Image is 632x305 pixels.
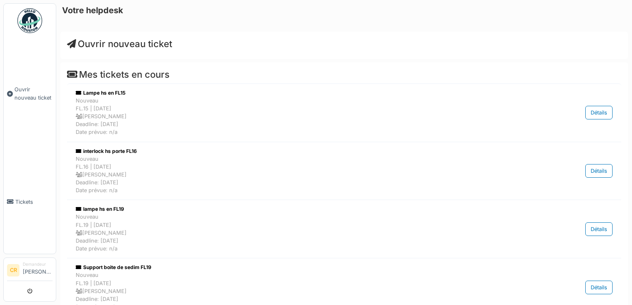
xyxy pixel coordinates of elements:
div: Détails [585,164,613,178]
div: Nouveau FL.16 | [DATE] [PERSON_NAME] Deadline: [DATE] Date prévue: n/a [76,155,527,195]
img: Badge_color-CXgf-gQk.svg [17,8,42,33]
a: lampe hs en FL19 NouveauFL.19 | [DATE] [PERSON_NAME]Deadline: [DATE]Date prévue: n/a Détails [74,203,615,255]
div: lampe hs en FL19 [76,205,527,213]
a: Ouvrir nouveau ticket [4,38,56,150]
div: Lampe hs en FL15 [76,89,527,97]
div: Détails [585,106,613,119]
div: Détails [585,281,613,294]
div: Détails [585,222,613,236]
h6: Votre helpdesk [62,5,123,15]
li: [PERSON_NAME] [23,261,53,279]
a: interlock hs porte FL16 NouveauFL.16 | [DATE] [PERSON_NAME]Deadline: [DATE]Date prévue: n/a Détails [74,145,615,197]
h4: Mes tickets en cours [67,69,621,80]
a: Tickets [4,150,56,254]
span: Tickets [15,198,53,206]
a: Ouvrir nouveau ticket [67,38,172,49]
li: CR [7,264,19,276]
div: Demandeur [23,261,53,267]
div: interlock hs porte FL16 [76,148,527,155]
a: Lampe hs en FL15 NouveauFL.15 | [DATE] [PERSON_NAME]Deadline: [DATE]Date prévue: n/a Détails [74,87,615,138]
div: Support boite de sedim FL19 [76,264,527,271]
div: Nouveau FL.19 | [DATE] [PERSON_NAME] Deadline: [DATE] Date prévue: n/a [76,213,527,253]
div: Nouveau FL.15 | [DATE] [PERSON_NAME] Deadline: [DATE] Date prévue: n/a [76,97,527,136]
a: CR Demandeur[PERSON_NAME] [7,261,53,281]
span: Ouvrir nouveau ticket [14,86,53,101]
